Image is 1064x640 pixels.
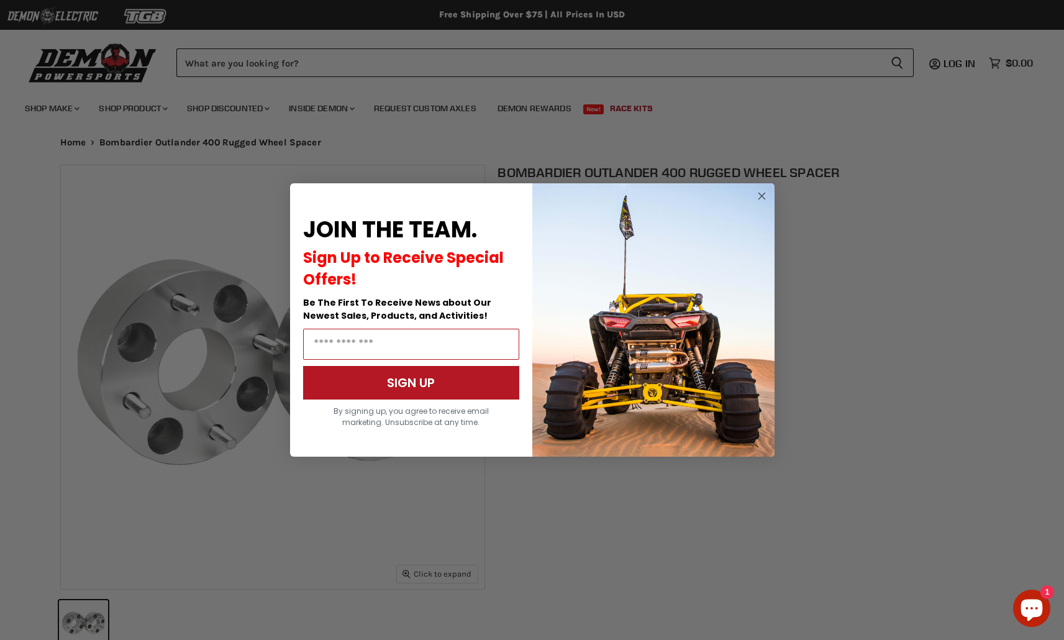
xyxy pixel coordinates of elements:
img: a9095488-b6e7-41ba-879d-588abfab540b.jpeg [532,183,775,457]
input: Email Address [303,329,519,360]
button: SIGN UP [303,366,519,400]
span: By signing up, you agree to receive email marketing. Unsubscribe at any time. [334,406,489,427]
inbox-online-store-chat: Shopify online store chat [1009,590,1054,630]
span: JOIN THE TEAM. [303,214,477,245]
span: Be The First To Receive News about Our Newest Sales, Products, and Activities! [303,296,491,322]
button: Close dialog [754,188,770,204]
span: Sign Up to Receive Special Offers! [303,247,504,290]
